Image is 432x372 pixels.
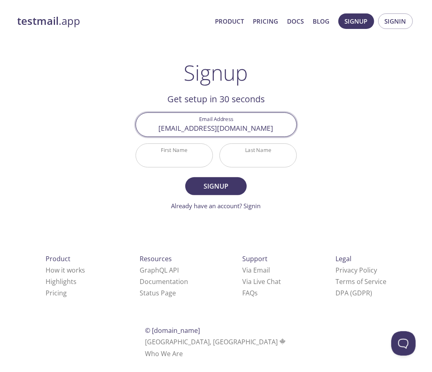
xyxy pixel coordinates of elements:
a: Terms of Service [336,277,386,286]
button: Signup [185,177,246,195]
span: Signup [194,180,237,192]
span: Resources [140,254,172,263]
h1: Signup [184,60,248,85]
span: Signin [385,16,406,26]
a: Status Page [140,288,176,297]
a: How it works [46,266,85,275]
a: GraphQL API [140,266,179,275]
a: Pricing [46,288,67,297]
span: s [254,288,258,297]
span: © [DOMAIN_NAME] [145,326,200,335]
a: Who We Are [145,349,183,358]
a: testmail.app [18,14,209,28]
a: Privacy Policy [336,266,377,275]
span: Product [46,254,70,263]
span: Signup [345,16,368,26]
h2: Get setup in 30 seconds [136,92,297,106]
a: FAQ [242,288,258,297]
a: Documentation [140,277,188,286]
a: Docs [287,16,304,26]
span: Legal [336,254,351,263]
a: Highlights [46,277,77,286]
iframe: Help Scout Beacon - Open [391,331,416,356]
a: Already have an account? Signin [171,202,261,210]
span: [GEOGRAPHIC_DATA], [GEOGRAPHIC_DATA] [145,337,287,346]
button: Signin [378,13,413,29]
a: Blog [313,16,330,26]
a: Pricing [253,16,278,26]
a: Via Email [242,266,270,275]
button: Signup [338,13,374,29]
a: Product [215,16,244,26]
strong: testmail [18,14,59,28]
a: DPA (GDPR) [336,288,372,297]
a: Via Live Chat [242,277,281,286]
span: Support [242,254,268,263]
